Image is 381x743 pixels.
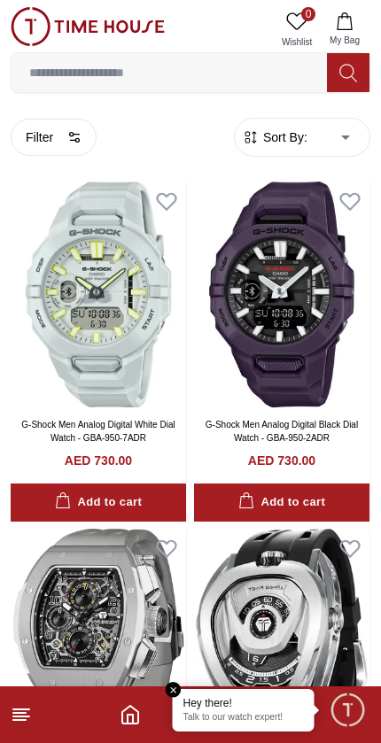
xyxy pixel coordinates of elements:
a: 0Wishlist [275,7,319,52]
h4: AED 730.00 [65,452,132,469]
a: G-Shock Men Analog Digital White Dial Watch - GBA-950-7ADR [21,420,175,443]
button: Add to cart [11,484,186,522]
a: Home [120,704,141,725]
span: Sort By: [260,128,307,146]
button: Add to cart [194,484,369,522]
img: G-Shock Men Analog Digital Black Dial Watch - GBA-950-2ADR [194,182,369,407]
a: G-Shock Men Analog Digital Black Dial Watch - GBA-950-2ADR [206,420,358,443]
img: G-Shock Men Analog Digital White Dial Watch - GBA-950-7ADR [11,182,186,407]
p: Talk to our watch expert! [183,712,304,724]
button: My Bag [319,7,370,52]
img: ... [11,7,165,46]
span: Wishlist [275,35,319,49]
button: Filter [11,119,97,156]
h4: AED 730.00 [248,452,315,469]
div: Add to cart [55,492,142,513]
div: Chat Widget [329,691,368,730]
em: Close tooltip [166,682,182,698]
div: Hey there! [183,696,304,710]
div: Add to cart [238,492,325,513]
span: My Bag [323,34,367,47]
span: 0 [301,7,315,21]
button: Sort By: [242,128,307,146]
